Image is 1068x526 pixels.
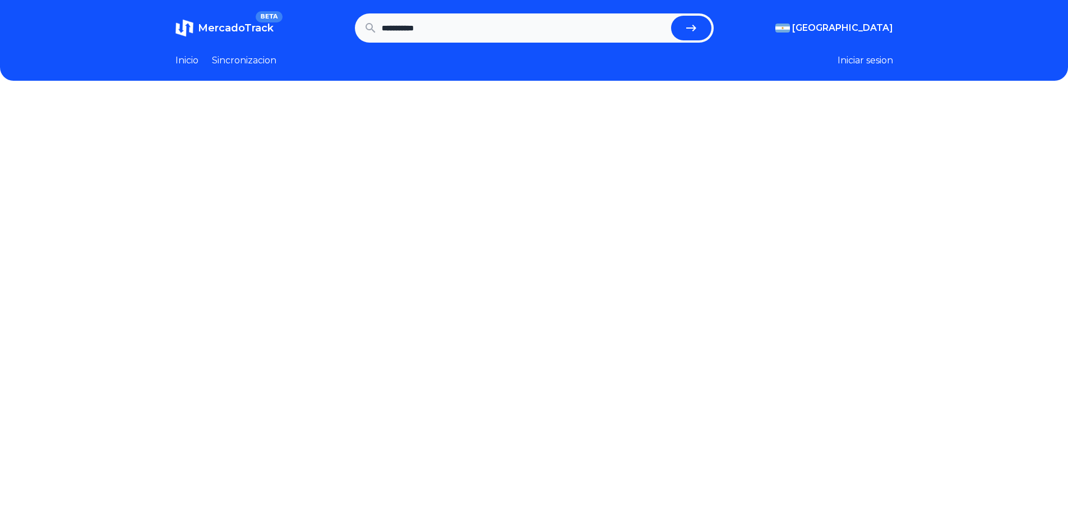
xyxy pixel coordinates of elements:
[198,22,274,34] span: MercadoTrack
[775,24,790,33] img: Argentina
[792,21,893,35] span: [GEOGRAPHIC_DATA]
[175,19,274,37] a: MercadoTrackBETA
[775,21,893,35] button: [GEOGRAPHIC_DATA]
[256,11,282,22] span: BETA
[212,54,276,67] a: Sincronizacion
[838,54,893,67] button: Iniciar sesion
[175,19,193,37] img: MercadoTrack
[175,54,198,67] a: Inicio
